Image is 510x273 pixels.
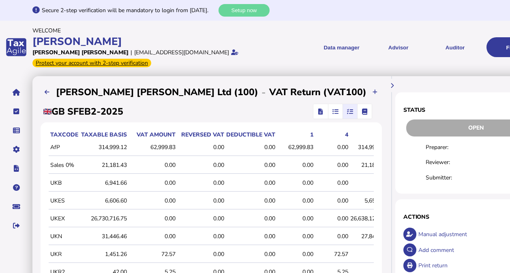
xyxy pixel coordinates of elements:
[32,27,283,34] div: Welcome
[277,179,313,187] div: 0.00
[178,161,224,169] div: 0.00
[350,131,386,139] div: 6
[41,85,54,99] button: Upload list
[49,157,79,174] td: Sales 0%
[178,143,224,151] div: 0.00
[316,37,367,57] button: Shows a dropdown of Data manager options
[226,215,275,222] div: 0.00
[178,131,224,139] div: Reversed VAT
[178,197,224,205] div: 0.00
[8,179,25,196] button: Help pages
[350,215,386,222] div: 26,638,128.17
[350,179,386,187] div: 0.00
[178,250,224,258] div: 0.00
[430,37,481,57] button: Auditor
[8,84,25,101] button: Home
[277,197,313,205] div: 0.00
[42,6,216,14] div: Secure 2-step verification will be mandatory to login from [DATE].
[219,4,270,17] button: Setup now
[350,143,386,151] div: 314,999.12
[277,161,313,169] div: 0.00
[385,79,399,92] button: Hide
[315,215,348,222] div: 0.00
[49,192,79,209] td: UKES
[43,109,51,115] img: gb.png
[80,143,127,151] div: 314,999.12
[277,250,313,258] div: 0.00
[49,210,79,227] td: UKEX
[226,179,275,187] div: 0.00
[129,161,176,169] div: 0.00
[315,161,348,169] div: 0.00
[426,174,464,181] div: Submitter:
[426,143,464,151] div: Preparer:
[129,250,176,258] div: 72.57
[403,243,417,257] button: Make a comment in the activity log.
[129,131,176,139] div: VAT amount
[56,86,258,98] h2: [PERSON_NAME] [PERSON_NAME] Ltd (100)
[226,143,275,151] div: 0.00
[80,232,127,240] div: 31,446.46
[258,86,269,99] div: -
[350,250,386,258] div: 0.00
[80,215,127,222] div: 26,730,716.75
[315,131,348,139] div: 4
[43,105,123,118] h2: GB SFEB2-2025
[8,217,25,234] button: Sign out
[49,228,79,245] td: UKN
[80,179,127,187] div: 6,941.66
[315,143,348,151] div: 0.00
[178,232,224,240] div: 0.00
[357,104,372,119] mat-button-toggle: Ledger
[129,215,176,222] div: 0.00
[49,246,79,263] td: UKR
[373,37,424,57] button: Shows a dropdown of VAT Advisor options
[80,131,127,139] div: Taxable basis
[80,161,127,169] div: 21,181.43
[277,131,313,139] div: 1
[32,49,129,56] div: [PERSON_NAME] [PERSON_NAME]
[277,232,313,240] div: 0.00
[226,197,275,205] div: 0.00
[129,179,176,187] div: 0.00
[277,215,313,222] div: 0.00
[80,197,127,205] div: 6,606.60
[277,143,313,151] div: 62,999.83
[328,104,343,119] mat-button-toggle: Reconcilliation view by document
[129,197,176,205] div: 0.00
[369,85,382,99] button: Upload transactions
[315,232,348,240] div: 0.00
[8,122,25,139] button: Data manager
[8,198,25,215] button: Raise a support ticket
[343,104,357,119] mat-button-toggle: Reconcilliation view by tax code
[313,104,328,119] mat-button-toggle: Return view
[8,141,25,158] button: Manage settings
[178,179,224,187] div: 0.00
[49,175,79,192] td: UKB
[426,158,464,166] div: Reviewer:
[8,160,25,177] button: Developer hub links
[49,139,79,156] td: AfP
[8,103,25,120] button: Tasks
[226,131,275,139] div: Deductible VAT
[49,130,79,139] th: taxCode
[178,215,224,222] div: 0.00
[226,250,275,258] div: 0.00
[315,250,348,258] div: 72.57
[269,86,366,98] h2: VAT Return (VAT100)
[129,143,176,151] div: 62,999.83
[315,197,348,205] div: 0.00
[226,232,275,240] div: 0.00
[231,49,238,55] i: Email verified
[226,161,275,169] div: 0.00
[32,34,283,49] div: [PERSON_NAME]
[403,228,417,241] button: Make an adjustment to this return.
[350,232,386,240] div: 27,841.04
[80,250,127,258] div: 1,451.26
[131,49,132,56] div: |
[350,161,386,169] div: 21,181.43
[129,232,176,240] div: 0.00
[315,179,348,187] div: 0.00
[350,197,386,205] div: 5,656.34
